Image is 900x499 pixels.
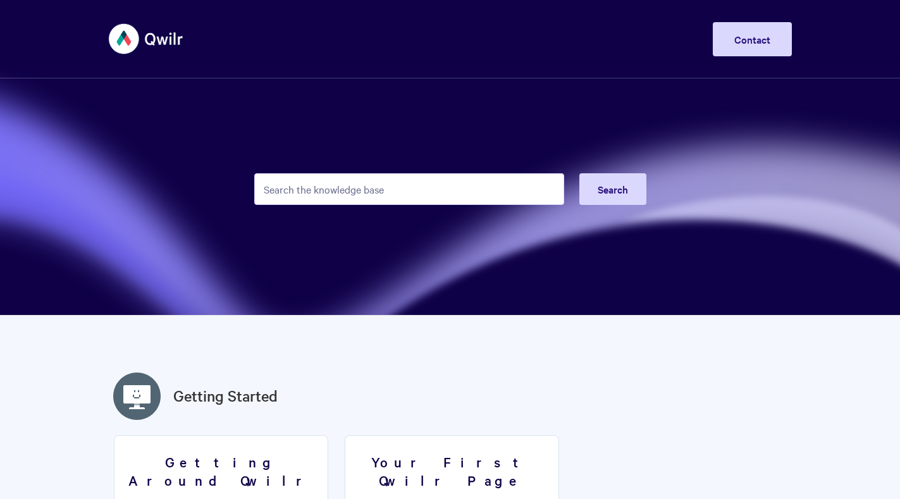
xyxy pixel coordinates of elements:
input: Search the knowledge base [254,173,564,205]
button: Search [579,173,646,205]
span: Search [598,182,628,196]
a: Contact [713,22,792,56]
h3: Your First Qwilr Page [353,453,551,489]
h3: Getting Around Qwilr [122,453,320,489]
img: Qwilr Help Center [109,15,184,63]
a: Getting Started [173,385,278,407]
